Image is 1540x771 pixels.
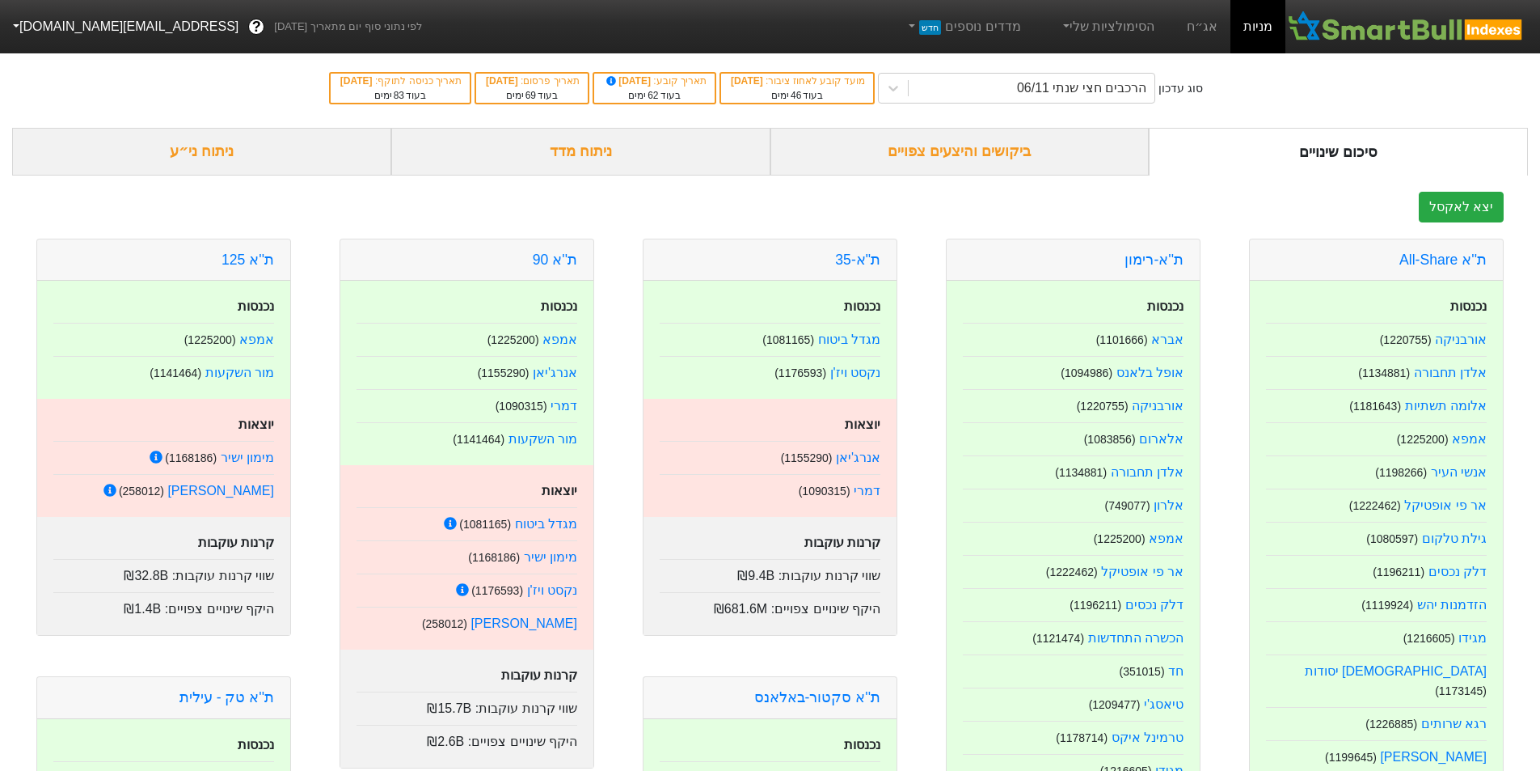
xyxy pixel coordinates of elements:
a: אלרון [1154,498,1183,512]
small: ( 1196211 ) [1070,599,1121,612]
small: ( 1121474 ) [1032,632,1084,645]
div: מועד קובע לאחוז ציבור : [729,74,865,88]
div: הרכבים חצי שנתי 06/11 [1017,78,1146,98]
small: ( 1216605 ) [1403,632,1455,645]
a: הזדמנות יהש [1417,598,1487,612]
div: שווי קרנות עוקבות : [53,559,274,586]
small: ( 1141464 ) [150,366,201,379]
small: ( 749077 ) [1104,499,1150,512]
small: ( 351015 ) [1119,665,1164,678]
a: ת"א-35 [835,252,880,268]
a: אר פי אופטיקל [1101,565,1183,578]
a: הסימולציות שלי [1053,11,1162,43]
a: אופל בלאנס [1116,366,1183,379]
span: 62 [648,90,658,101]
a: אלארום [1139,432,1183,446]
a: מדדים נוספיםחדש [899,11,1027,43]
a: ת''א סקטור-באלאנס [754,689,880,705]
span: ₪2.6B [427,735,464,748]
div: תאריך פרסום : [484,74,580,88]
small: ( 1196211 ) [1373,566,1424,578]
span: ₪32.8B [124,569,168,582]
small: ( 1225200 ) [1397,433,1449,446]
span: 69 [525,90,536,101]
span: ₪9.4B [737,569,774,582]
a: [PERSON_NAME] [167,484,274,498]
span: [DATE] [731,75,766,87]
a: הכשרה התחדשות [1088,631,1183,645]
a: אמפא [1149,532,1183,545]
small: ( 1176593 ) [774,366,826,379]
div: ניתוח מדד [391,128,770,176]
small: ( 1134881 ) [1358,366,1410,379]
a: אר פי אופטיקל [1404,498,1487,512]
small: ( 1081165 ) [459,518,511,531]
small: ( 1222462 ) [1046,566,1098,578]
strong: נכנסות [238,738,274,752]
a: אמפא [1452,432,1487,446]
strong: יוצאות [238,417,274,431]
strong: נכנסות [1450,299,1487,313]
a: אנרג'יאן [533,366,577,379]
span: 46 [791,90,801,101]
a: חד [1168,664,1183,678]
small: ( 1176593 ) [471,584,523,597]
small: ( 1090315 ) [496,400,547,413]
a: ת''א 90 [533,252,577,268]
div: היקף שינויים צפויים : [357,725,577,752]
small: ( 1225200 ) [184,333,236,346]
span: 83 [394,90,404,101]
a: דלק נכסים [1125,598,1183,612]
small: ( 1141464 ) [453,433,504,446]
small: ( 1134881 ) [1055,466,1107,479]
a: אלדן תחבורה [1414,366,1487,379]
small: ( 1101666 ) [1096,333,1148,346]
a: [DEMOGRAPHIC_DATA] יסודות [1305,664,1487,678]
strong: נכנסות [844,738,880,752]
small: ( 1178714 ) [1056,731,1108,744]
small: ( 1080597 ) [1366,532,1418,545]
a: אנרג'יאן [836,451,880,464]
a: ת''א All-Share [1399,252,1487,268]
small: ( 1209477 ) [1089,698,1141,711]
small: ( 1155290 ) [781,451,833,464]
small: ( 1222462 ) [1349,499,1401,512]
a: אלומה תשתיות [1405,399,1487,413]
a: מגידו [1458,631,1487,645]
span: ₪15.7B [427,701,471,715]
strong: קרנות עוקבות [198,536,274,549]
a: ת''א 125 [222,252,274,268]
div: תאריך כניסה לתוקף : [339,74,462,88]
span: ? [252,16,261,38]
span: [DATE] [340,75,375,87]
a: אורבניקה [1435,333,1487,346]
span: ₪681.6M [714,602,767,616]
span: [DATE] [604,75,654,87]
strong: נכנסות [541,299,577,313]
small: ( 1081165 ) [762,333,814,346]
small: ( 1199645 ) [1325,751,1377,764]
a: אמפא [542,333,577,346]
strong: יוצאות [542,484,577,498]
small: ( 1168186 ) [468,551,520,564]
a: מגדל ביטוח [818,333,880,346]
div: בעוד ימים [484,88,580,103]
small: ( 1119924 ) [1361,599,1413,612]
div: היקף שינויים צפויים : [53,592,274,619]
strong: קרנות עוקבות [804,536,880,549]
a: דמרי [854,484,880,498]
a: מימון ישיר [221,451,274,464]
small: ( 1198266 ) [1375,466,1427,479]
span: חדש [919,20,941,35]
a: אורבניקה [1132,399,1183,413]
small: ( 1181643 ) [1349,400,1401,413]
a: נקסט ויז'ן [830,366,881,379]
small: ( 1225200 ) [487,333,539,346]
a: ת''א טק - עילית [179,689,274,705]
span: [DATE] [486,75,521,87]
small: ( 1155290 ) [478,366,530,379]
a: מימון ישיר [524,550,577,564]
div: שווי קרנות עוקבות : [660,559,880,586]
small: ( 258012 ) [119,485,164,498]
strong: נכנסות [844,299,880,313]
